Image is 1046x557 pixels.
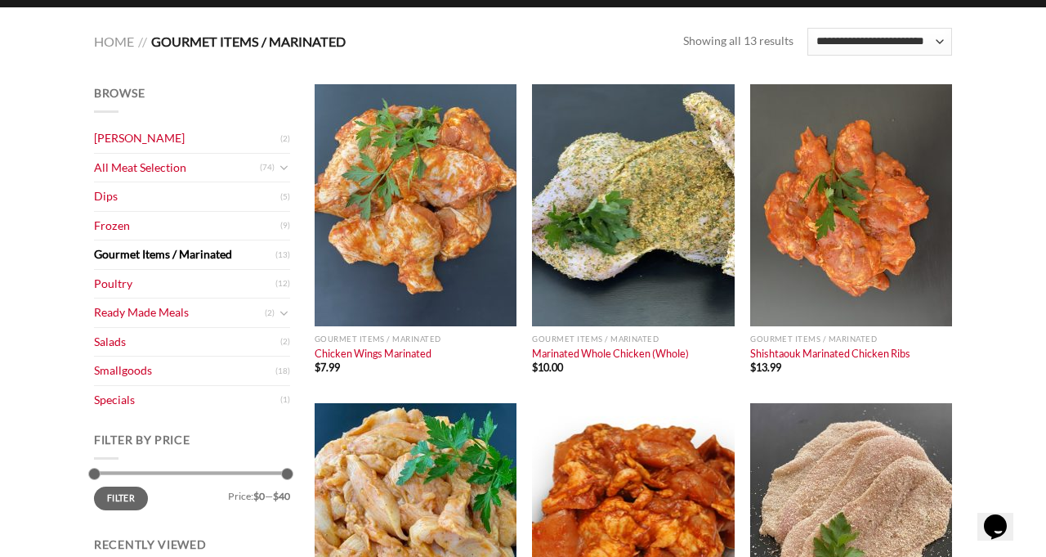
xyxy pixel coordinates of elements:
p: Showing all 13 results [683,32,793,51]
span: $40 [273,490,290,502]
span: (9) [280,213,290,238]
bdi: 13.99 [750,361,781,374]
a: Marinated Whole Chicken (Whole) [532,84,734,326]
img: Marinated-Whole-Chicken [532,84,734,326]
a: Specials [94,386,280,415]
a: Gourmet Items / Marinated [94,240,275,269]
a: [PERSON_NAME] [94,124,280,153]
span: (2) [265,301,275,326]
bdi: 7.99 [315,361,340,374]
button: Filter [94,487,148,510]
p: Gourmet Items / Marinated [532,335,734,344]
a: Salads [94,328,280,357]
a: Frozen [94,212,280,240]
a: Shishtaouk Marinated Chicken Ribs [750,347,910,360]
span: (13) [275,243,290,267]
a: All Meat Selection [94,154,260,182]
a: Marinated Whole Chicken (Whole) [532,347,689,360]
a: Ready Made Meals [94,299,265,327]
span: // [138,34,147,49]
span: Browse [94,86,145,100]
img: Chicken-Wings-Marinated [315,84,516,326]
span: (2) [280,127,290,151]
span: (12) [275,272,290,296]
span: $ [532,361,538,374]
div: Price: — [94,487,290,501]
span: $ [750,361,756,374]
span: Gourmet Items / Marinated [151,34,346,49]
select: Shop order [807,28,952,56]
a: Poultry [94,270,275,299]
span: $0 [253,490,265,502]
a: Smallgoods [94,357,275,385]
span: (5) [280,185,290,209]
span: (1) [280,388,290,412]
span: (74) [260,155,275,180]
iframe: chat widget [977,492,1030,541]
span: (2) [280,330,290,354]
button: Toggle [279,159,290,177]
a: Home [94,34,134,49]
button: Toggle [279,304,290,322]
span: (18) [275,359,290,384]
bdi: 10.00 [532,361,563,374]
a: Chicken Wings Marinated [315,347,431,360]
a: Dips [94,182,280,211]
img: Shishtaouk Marinated Chicken Ribs [750,84,952,326]
span: Filter by price [94,433,190,447]
span: Recently Viewed [94,537,207,551]
p: Gourmet Items / Marinated [315,335,516,344]
p: Gourmet Items / Marinated [750,335,952,344]
span: $ [315,361,320,374]
a: Chicken Wings Marinated [315,84,516,326]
